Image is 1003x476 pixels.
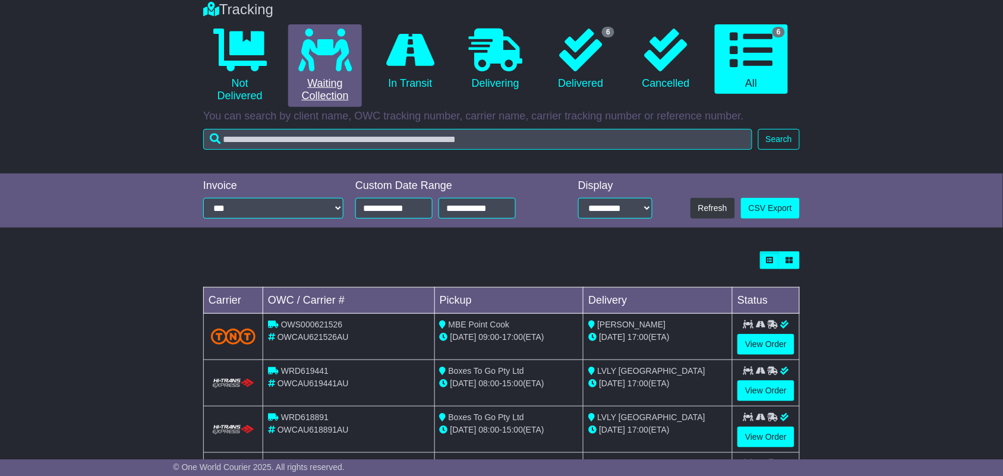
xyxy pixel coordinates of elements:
[772,27,785,37] span: 6
[690,198,735,219] button: Refresh
[355,179,546,193] div: Custom Date Range
[544,24,617,94] a: 6 Delivered
[449,320,510,329] span: MBE Point Cook
[173,462,345,472] span: © One World Courier 2025. All rights reserved.
[733,288,800,314] td: Status
[374,24,447,94] a: In Transit
[450,332,477,342] span: [DATE]
[737,380,794,401] a: View Order
[440,377,579,390] div: - (ETA)
[502,425,523,434] span: 15:00
[599,425,625,434] span: [DATE]
[479,425,500,434] span: 08:00
[203,179,343,193] div: Invoice
[459,24,532,94] a: Delivering
[502,379,523,388] span: 15:00
[211,424,256,436] img: HiTrans.png
[197,1,806,18] div: Tracking
[758,129,800,150] button: Search
[597,320,665,329] span: [PERSON_NAME]
[627,332,648,342] span: 17:00
[715,24,788,94] a: 6 All
[203,24,276,107] a: Not Delivered
[450,425,477,434] span: [DATE]
[602,27,614,37] span: 6
[629,24,702,94] a: Cancelled
[211,329,256,345] img: TNT_Domestic.png
[583,288,733,314] td: Delivery
[741,198,800,219] a: CSV Export
[588,424,727,436] div: (ETA)
[599,379,625,388] span: [DATE]
[737,334,794,355] a: View Order
[588,377,727,390] div: (ETA)
[288,24,361,107] a: Waiting Collection
[737,427,794,447] a: View Order
[578,179,652,193] div: Display
[281,366,329,376] span: WRD619441
[450,379,477,388] span: [DATE]
[211,378,256,389] img: HiTrans.png
[281,320,343,329] span: OWS000621526
[479,332,500,342] span: 09:00
[627,425,648,434] span: 17:00
[203,110,800,123] p: You can search by client name, OWC tracking number, carrier name, carrier tracking number or refe...
[263,288,435,314] td: OWC / Carrier #
[449,412,524,422] span: Boxes To Go Pty Ltd
[440,424,579,436] div: - (ETA)
[277,425,349,434] span: OWCAU618891AU
[434,288,583,314] td: Pickup
[599,332,625,342] span: [DATE]
[479,379,500,388] span: 08:00
[277,332,349,342] span: OWCAU621526AU
[449,366,524,376] span: Boxes To Go Pty Ltd
[281,412,329,422] span: WRD618891
[440,331,579,343] div: - (ETA)
[204,288,263,314] td: Carrier
[588,331,727,343] div: (ETA)
[502,332,523,342] span: 17:00
[597,412,705,422] span: LVLY [GEOGRAPHIC_DATA]
[627,379,648,388] span: 17:00
[597,366,705,376] span: LVLY [GEOGRAPHIC_DATA]
[277,379,349,388] span: OWCAU619441AU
